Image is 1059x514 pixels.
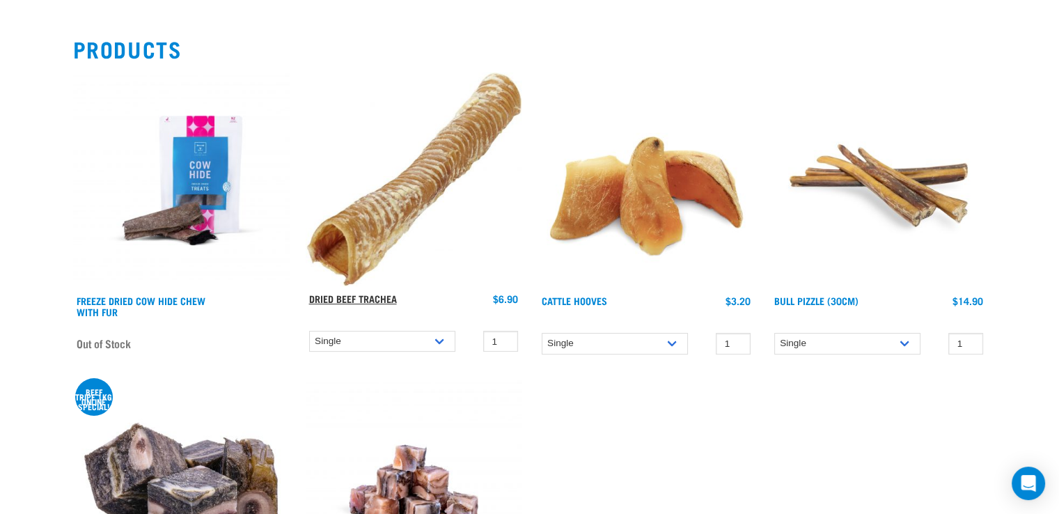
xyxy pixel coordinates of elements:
img: Trachea [306,72,521,286]
div: $3.20 [725,295,751,306]
a: Cattle Hooves [542,298,607,303]
input: 1 [948,333,983,355]
div: $6.90 [493,293,518,304]
span: Out of Stock [77,333,131,354]
input: 1 [483,331,518,352]
img: RE Product Shoot 2023 Nov8602 [73,72,289,288]
div: Open Intercom Messenger [1012,467,1045,500]
input: 1 [716,333,751,355]
a: Bull Pizzle (30cm) [774,298,858,303]
div: $14.90 [952,295,983,306]
div: Beef tripe 1kg online special! [75,389,113,409]
img: Pile Of Cattle Hooves Treats For Dogs [538,72,754,288]
h2: Products [73,36,987,61]
a: Freeze Dried Cow Hide Chew with Fur [77,298,205,314]
a: Dried Beef Trachea [309,296,397,301]
img: Bull Pizzle 30cm for Dogs [771,72,987,288]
